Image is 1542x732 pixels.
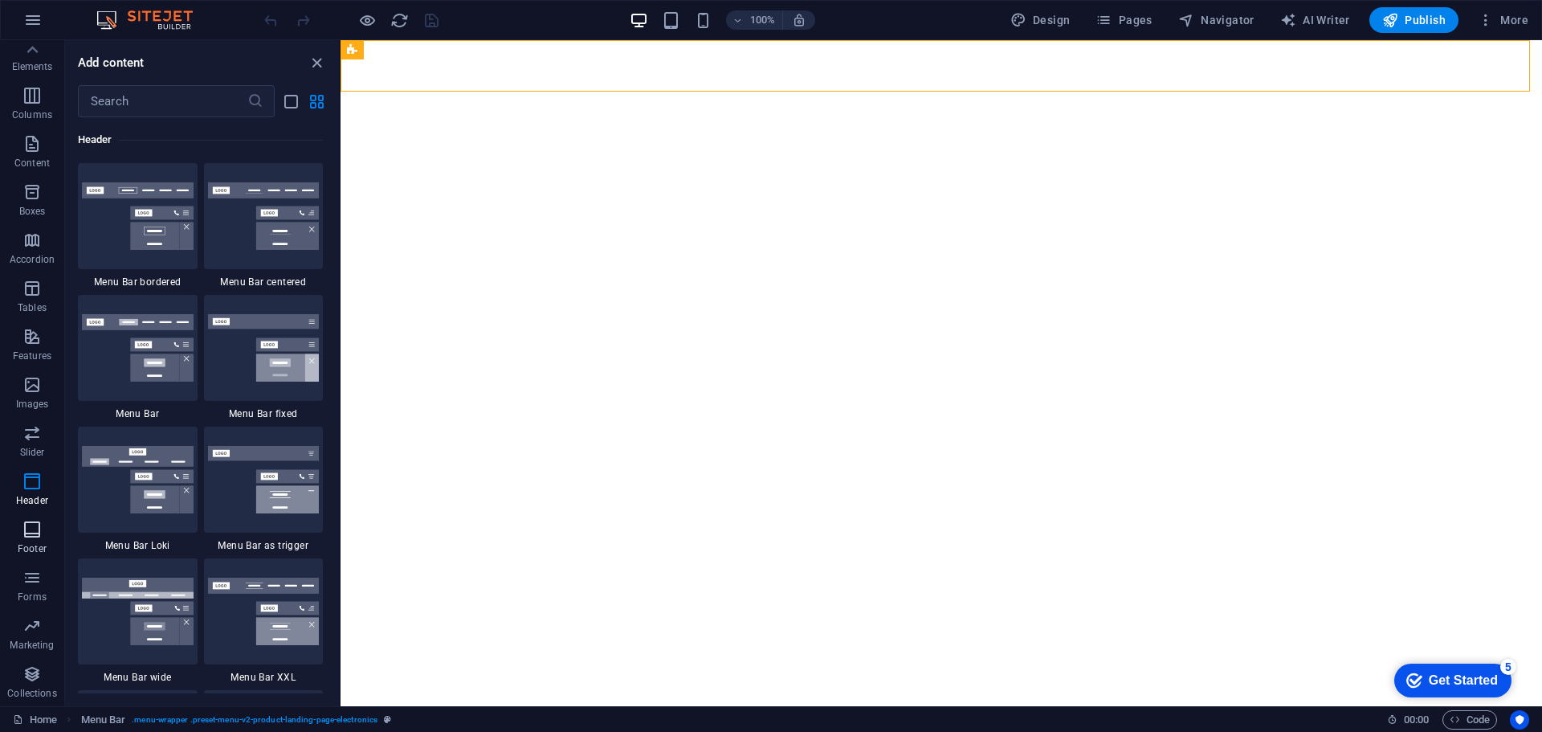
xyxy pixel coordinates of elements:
[78,671,198,684] span: Menu Bar wide
[19,205,46,218] p: Boxes
[92,10,213,30] img: Editor Logo
[1178,12,1254,28] span: Navigator
[13,350,51,362] p: Features
[1004,7,1077,33] div: Design (Ctrl+Alt+Y)
[1382,12,1446,28] span: Publish
[1172,7,1261,33] button: Navigator
[1280,12,1350,28] span: AI Writer
[1010,12,1071,28] span: Design
[204,539,324,552] span: Menu Bar as trigger
[10,253,55,266] p: Accordion
[204,427,324,552] div: Menu Bar as trigger
[78,407,198,420] span: Menu Bar
[78,53,145,72] h6: Add content
[13,8,130,42] div: Get Started 5 items remaining, 0% complete
[12,108,52,121] p: Columns
[16,398,49,411] p: Images
[1478,12,1528,28] span: More
[204,163,324,288] div: Menu Bar centered
[1450,710,1490,730] span: Code
[10,639,54,652] p: Marketing
[1004,7,1077,33] button: Design
[1274,7,1356,33] button: AI Writer
[78,163,198,288] div: Menu Bar bordered
[81,710,126,730] span: Click to select. Double-click to edit
[78,539,198,552] span: Menu Bar Loki
[204,407,324,420] span: Menu Bar fixed
[82,578,194,645] img: menu-bar-wide.svg
[82,314,194,382] img: menu-bar.svg
[204,558,324,684] div: Menu Bar XXL
[1415,714,1418,726] span: :
[307,53,326,72] button: close panel
[1471,7,1535,33] button: More
[78,85,247,117] input: Search
[82,182,194,250] img: menu-bar-bordered.svg
[204,671,324,684] span: Menu Bar XXL
[119,3,135,19] div: 5
[132,710,377,730] span: . menu-wrapper .preset-menu-v2-product-landing-page-electronics
[1369,7,1458,33] button: Publish
[204,276,324,288] span: Menu Bar centered
[47,18,116,32] div: Get Started
[78,276,198,288] span: Menu Bar bordered
[208,446,320,513] img: menu-bar-as-trigger.svg
[750,10,776,30] h6: 100%
[390,10,409,30] button: reload
[1442,710,1497,730] button: Code
[726,10,783,30] button: 100%
[78,295,198,420] div: Menu Bar
[78,130,323,149] h6: Header
[1510,710,1529,730] button: Usercentrics
[12,60,53,73] p: Elements
[384,715,391,724] i: This element is a customizable preset
[78,427,198,552] div: Menu Bar Loki
[18,591,47,603] p: Forms
[204,295,324,420] div: Menu Bar fixed
[208,314,320,382] img: menu-bar-fixed.svg
[1095,12,1152,28] span: Pages
[357,10,377,30] button: Click here to leave preview mode and continue editing
[81,710,392,730] nav: breadcrumb
[18,301,47,314] p: Tables
[307,92,326,111] button: grid-view
[16,494,48,507] p: Header
[208,182,320,250] img: menu-bar-centered.svg
[1089,7,1158,33] button: Pages
[7,687,56,700] p: Collections
[78,558,198,684] div: Menu Bar wide
[1387,710,1430,730] h6: Session time
[281,92,300,111] button: list-view
[208,578,320,645] img: menu-bar-xxl.svg
[14,157,50,170] p: Content
[18,542,47,555] p: Footer
[20,446,45,459] p: Slider
[1404,710,1429,730] span: 00 00
[82,446,194,513] img: menu-bar-loki.svg
[13,710,57,730] a: Click to cancel selection. Double-click to open Pages
[390,11,409,30] i: Reload page
[792,13,806,27] i: On resize automatically adjust zoom level to fit chosen device.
